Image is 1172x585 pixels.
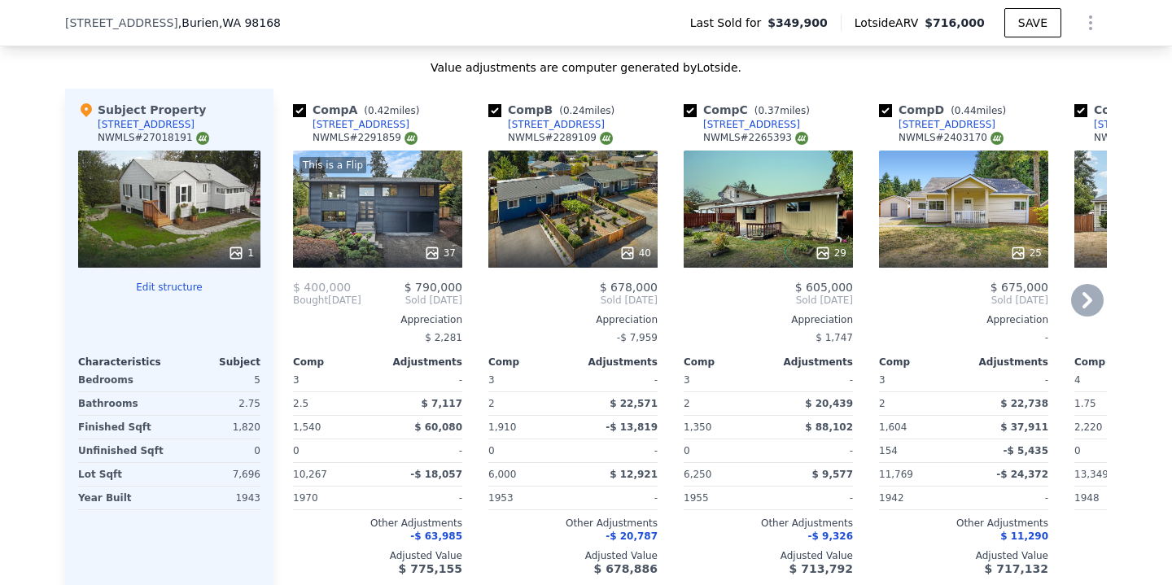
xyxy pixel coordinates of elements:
span: 3 [488,374,495,386]
span: 0.37 [758,105,780,116]
div: Adjustments [573,356,658,369]
span: -$ 13,819 [606,421,658,433]
img: NWMLS Logo [600,132,613,145]
span: 0.24 [563,105,585,116]
div: - [576,439,658,462]
div: 2.75 [173,392,260,415]
div: - [967,487,1048,509]
span: 6,000 [488,469,516,480]
span: $ 675,000 [991,281,1048,294]
span: 6,250 [684,469,711,480]
div: This is a Flip [300,157,366,173]
span: $ 790,000 [405,281,462,294]
div: Adjusted Value [488,549,658,562]
span: Sold [DATE] [361,294,462,307]
span: -$ 5,435 [1004,445,1048,456]
span: $ 2,281 [425,332,462,343]
div: Subject Property [78,102,206,118]
span: Sold [DATE] [879,294,1048,307]
span: -$ 63,985 [410,530,462,542]
span: 4 [1074,374,1081,386]
span: $ 11,290 [1000,530,1048,542]
span: 13,349 [1074,469,1109,480]
span: $ 605,000 [795,281,853,294]
span: -$ 20,787 [606,530,658,542]
a: [STREET_ADDRESS] [488,118,605,131]
span: $ 37,911 [1000,421,1048,433]
div: Other Adjustments [293,517,462,530]
span: 0 [1074,445,1081,456]
div: - [879,326,1048,349]
span: $ 678,886 [594,562,658,575]
span: Lotside ARV [855,15,925,31]
span: $ 20,439 [805,398,853,409]
div: Adjusted Value [293,549,462,562]
div: Appreciation [879,313,1048,326]
span: $ 7,117 [422,398,462,409]
span: Last Sold for [690,15,768,31]
a: [STREET_ADDRESS] [684,118,800,131]
span: ( miles) [748,105,816,116]
span: $ 400,000 [293,281,351,294]
span: -$ 24,372 [996,469,1048,480]
div: Comp A [293,102,426,118]
div: Comp C [684,102,816,118]
div: Finished Sqft [78,416,166,439]
div: [STREET_ADDRESS] [508,118,605,131]
div: [STREET_ADDRESS] [703,118,800,131]
div: 1 [228,245,254,261]
div: 5 [173,369,260,391]
button: Show Options [1074,7,1107,39]
span: $ 60,080 [414,421,462,433]
div: 2.5 [293,392,374,415]
div: NWMLS # 2289109 [508,131,613,145]
span: , WA 98168 [219,16,281,29]
div: - [772,487,853,509]
span: 0 [488,445,495,456]
div: 40 [619,245,651,261]
a: [STREET_ADDRESS] [879,118,995,131]
span: 3 [293,374,300,386]
span: -$ 9,326 [808,530,853,542]
div: - [381,369,462,391]
div: Characteristics [78,356,169,369]
span: 11,769 [879,469,913,480]
span: $ 88,102 [805,421,853,433]
a: [STREET_ADDRESS] [293,118,409,131]
span: $ 717,132 [985,562,1048,575]
img: NWMLS Logo [405,132,418,145]
button: Edit structure [78,281,260,294]
div: Adjustments [964,356,1048,369]
div: Appreciation [293,313,462,326]
div: Appreciation [488,313,658,326]
div: - [967,369,1048,391]
div: - [772,439,853,462]
div: Bedrooms [78,369,166,391]
div: Other Adjustments [879,517,1048,530]
div: - [772,369,853,391]
div: Adjustments [378,356,462,369]
div: Comp [293,356,378,369]
div: [STREET_ADDRESS] [98,118,195,131]
div: Subject [169,356,260,369]
span: [STREET_ADDRESS] [65,15,178,31]
span: ( miles) [553,105,621,116]
div: - [576,369,658,391]
div: 1942 [879,487,960,509]
span: $ 678,000 [600,281,658,294]
div: Comp [1074,356,1159,369]
div: 1955 [684,487,765,509]
div: 1.75 [1074,392,1156,415]
div: Other Adjustments [488,517,658,530]
span: -$ 7,959 [617,332,658,343]
div: 0 [173,439,260,462]
span: $ 713,792 [789,562,853,575]
div: Adjusted Value [879,549,1048,562]
span: 3 [879,374,886,386]
div: [DATE] [293,294,361,307]
span: 1,540 [293,421,321,433]
div: 7,696 [173,463,260,486]
span: Sold [DATE] [684,294,853,307]
div: Appreciation [684,313,853,326]
div: Comp D [879,102,1012,118]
